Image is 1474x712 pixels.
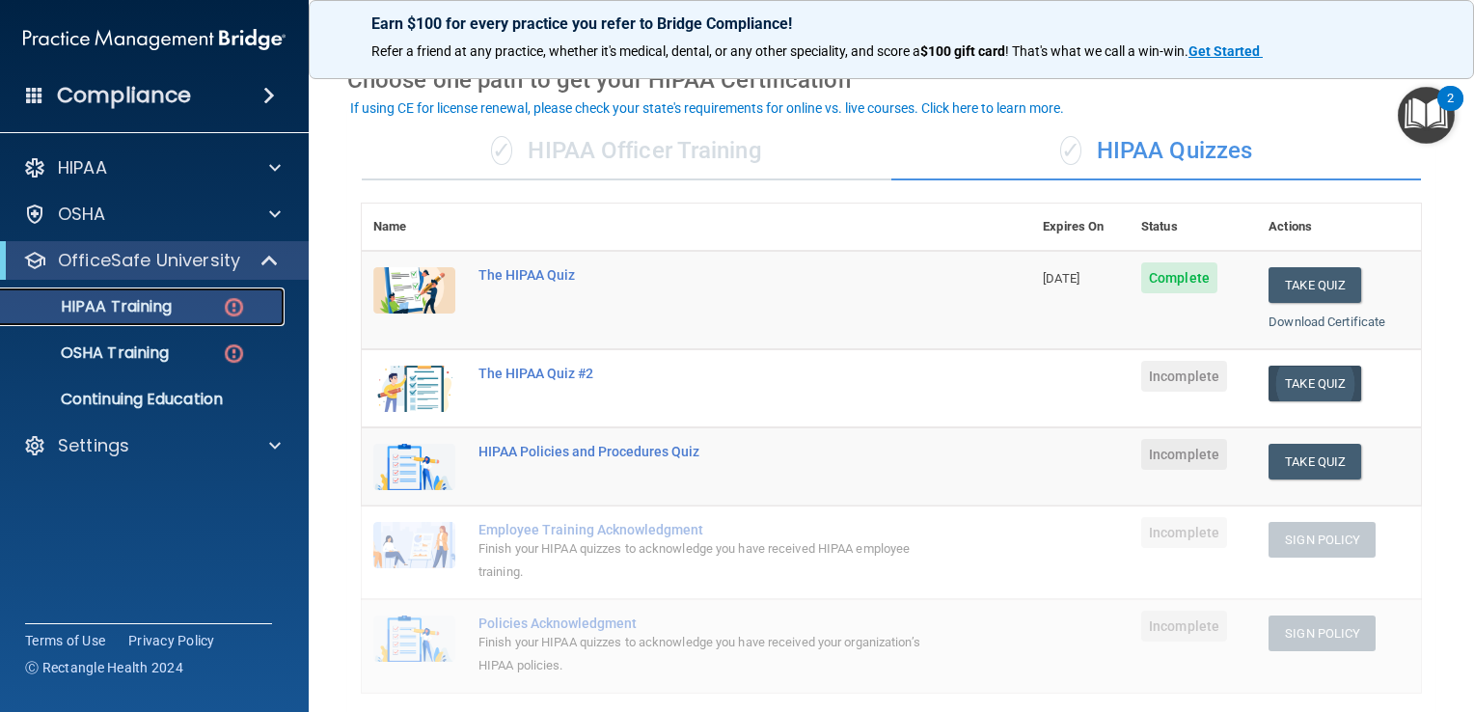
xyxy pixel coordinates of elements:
[371,43,920,59] span: Refer a friend at any practice, whether it's medical, dental, or any other speciality, and score a
[371,14,1411,33] p: Earn $100 for every practice you refer to Bridge Compliance!
[1269,616,1376,651] button: Sign Policy
[347,98,1067,118] button: If using CE for license renewal, please check your state's requirements for online vs. live cours...
[478,267,935,283] div: The HIPAA Quiz
[57,82,191,109] h4: Compliance
[23,203,281,226] a: OSHA
[25,658,183,677] span: Ⓒ Rectangle Health 2024
[1141,262,1217,293] span: Complete
[23,249,280,272] a: OfficeSafe University
[1269,267,1361,303] button: Take Quiz
[478,631,935,677] div: Finish your HIPAA quizzes to acknowledge you have received your organization’s HIPAA policies.
[1269,366,1361,401] button: Take Quiz
[58,434,129,457] p: Settings
[13,297,172,316] p: HIPAA Training
[491,136,512,165] span: ✓
[1141,517,1227,548] span: Incomplete
[58,203,106,226] p: OSHA
[1130,204,1257,251] th: Status
[25,631,105,650] a: Terms of Use
[1031,204,1130,251] th: Expires On
[1269,522,1376,558] button: Sign Policy
[23,20,286,59] img: PMB logo
[1398,87,1455,144] button: Open Resource Center, 2 new notifications
[1269,315,1385,329] a: Download Certificate
[1447,98,1454,123] div: 2
[1141,439,1227,470] span: Incomplete
[58,156,107,179] p: HIPAA
[478,522,935,537] div: Employee Training Acknowledgment
[222,342,246,366] img: danger-circle.6113f641.png
[920,43,1005,59] strong: $100 gift card
[478,537,935,584] div: Finish your HIPAA quizzes to acknowledge you have received HIPAA employee training.
[1043,271,1079,286] span: [DATE]
[478,444,935,459] div: HIPAA Policies and Procedures Quiz
[362,204,467,251] th: Name
[13,390,276,409] p: Continuing Education
[1141,361,1227,392] span: Incomplete
[1269,444,1361,479] button: Take Quiz
[350,101,1064,115] div: If using CE for license renewal, please check your state's requirements for online vs. live cours...
[1188,43,1263,59] a: Get Started
[1188,43,1260,59] strong: Get Started
[1060,136,1081,165] span: ✓
[347,52,1435,108] div: Choose one path to get your HIPAA Certification
[362,123,891,180] div: HIPAA Officer Training
[1257,204,1421,251] th: Actions
[1005,43,1188,59] span: ! That's what we call a win-win.
[58,249,240,272] p: OfficeSafe University
[128,631,215,650] a: Privacy Policy
[13,343,169,363] p: OSHA Training
[1141,611,1227,642] span: Incomplete
[23,434,281,457] a: Settings
[478,616,935,631] div: Policies Acknowledgment
[222,295,246,319] img: danger-circle.6113f641.png
[23,156,281,179] a: HIPAA
[478,366,935,381] div: The HIPAA Quiz #2
[891,123,1421,180] div: HIPAA Quizzes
